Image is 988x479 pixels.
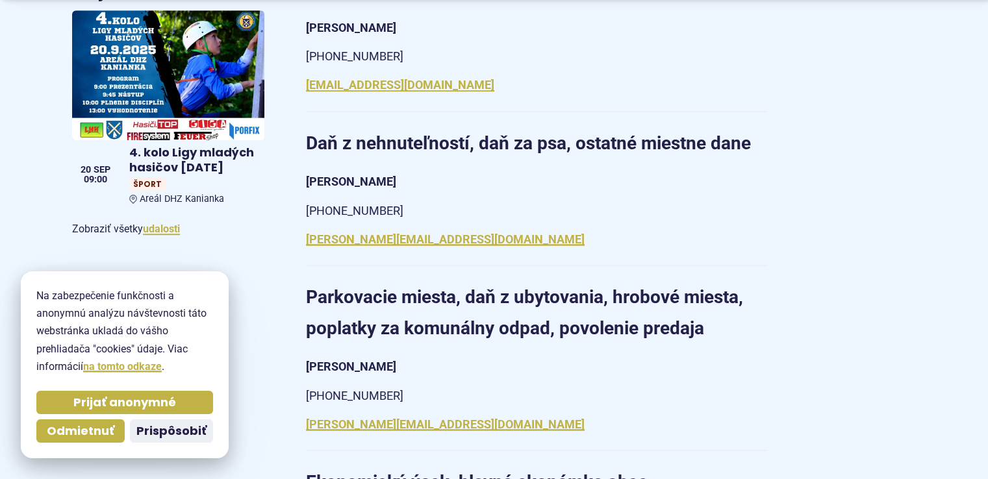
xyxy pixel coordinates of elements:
[72,220,264,238] p: Zobraziť všetky
[72,10,264,210] a: 4. kolo Ligy mladých hasičov [DATE] ŠportAreál DHZ Kanianka 20 sep 09:00
[306,132,751,154] strong: Daň z nehnuteľností, daň za psa, ostatné miestne dane
[36,419,125,443] button: Odmietnuť
[81,175,110,184] span: 09:00
[306,286,743,339] strong: Parkovacie miesta, daň z ubytovania, hrobové miesta, poplatky za komunálny odpad, povolenie predaja
[129,177,166,191] span: Šport
[306,201,767,221] p: [PHONE_NUMBER]
[73,395,176,410] span: Prijať anonymné
[129,145,259,175] h4: 4. kolo Ligy mladých hasičov [DATE]
[130,419,213,443] button: Prispôsobiť
[140,193,224,204] span: Areál DHZ Kanianka
[36,287,213,375] p: Na zabezpečenie funkčnosti a anonymnú analýzu návštevnosti táto webstránka ukladá do vášho prehli...
[306,360,396,373] strong: [PERSON_NAME]
[306,232,585,246] a: [PERSON_NAME][EMAIL_ADDRESS][DOMAIN_NAME]
[83,360,162,373] a: na tomto odkaze
[306,47,767,67] p: [PHONE_NUMBER]
[136,424,207,439] span: Prispôsobiť
[306,21,396,34] strong: [PERSON_NAME]
[81,166,91,175] span: 20
[306,78,494,92] a: [EMAIL_ADDRESS][DOMAIN_NAME]
[306,175,396,188] strong: [PERSON_NAME]
[94,166,110,175] span: sep
[306,386,767,406] p: [PHONE_NUMBER]
[47,424,114,439] span: Odmietnuť
[306,417,585,431] a: [PERSON_NAME][EMAIL_ADDRESS][DOMAIN_NAME]
[36,391,213,414] button: Prijať anonymné
[143,223,180,235] a: Zobraziť všetky udalosti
